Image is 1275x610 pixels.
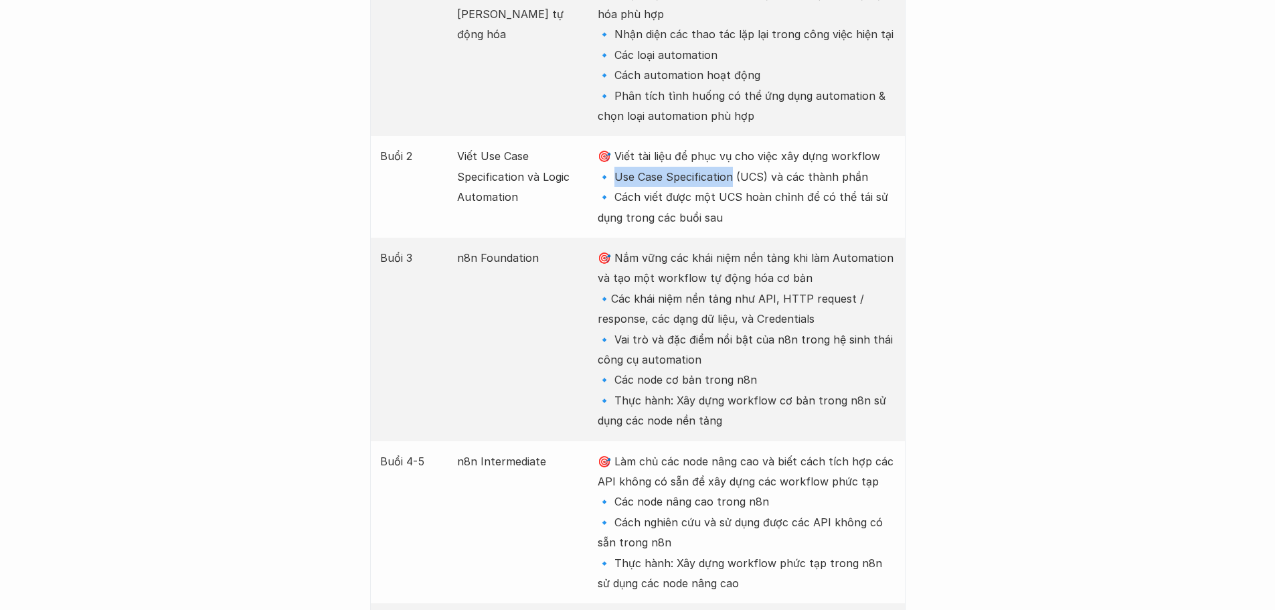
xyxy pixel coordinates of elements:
[457,248,584,268] p: n8n Foundation
[598,248,895,431] p: 🎯 Nắm vững các khái niệm nền tảng khi làm Automation và tạo một workflow tự động hóa cơ bản 🔹Các ...
[380,248,444,268] p: Buổi 3
[598,146,895,228] p: 🎯 Viết tài liệu để phục vụ cho việc xây dựng workflow 🔹 Use Case Specification (UCS) và các thành...
[380,451,444,471] p: Buổi 4-5
[457,146,584,207] p: Viết Use Case Specification và Logic Automation
[598,451,895,594] p: 🎯 Làm chủ các node nâng cao và biết cách tích hợp các API không có sẵn để xây dựng các workflow p...
[457,451,584,471] p: n8n Intermediate
[380,146,444,166] p: Buổi 2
